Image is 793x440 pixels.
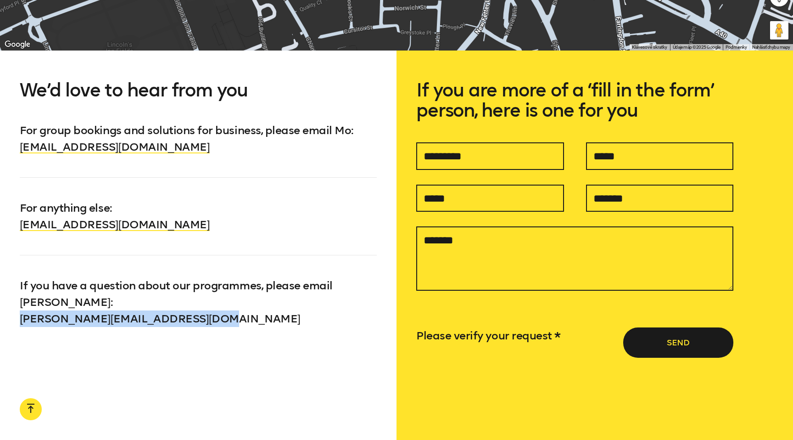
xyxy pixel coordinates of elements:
button: Send [623,327,733,358]
a: Otvoriť túto oblasť v Mapách Google (otvorí nové okno) [2,39,33,51]
a: [PERSON_NAME][EMAIL_ADDRESS][DOMAIN_NAME] [20,312,300,325]
p: If you have a question about our programmes, please email [PERSON_NAME] : [20,255,377,327]
a: [EMAIL_ADDRESS][DOMAIN_NAME] [20,140,210,153]
img: Google [2,39,33,51]
iframe: reCAPTCHA [416,349,491,415]
h5: We’d love to hear from you [20,80,377,122]
p: For group bookings and solutions for business, please email Mo : [20,122,377,155]
span: Send [638,334,719,351]
a: Podmienky (otvorí sa na novej karte) [726,45,747,50]
span: Údaje máp ©2025 Google [673,45,720,50]
h5: If you are more of a ‘fill in the form’ person, here is one for you [416,80,733,142]
p: For anything else : [20,177,377,233]
button: Klávesové skratky [632,44,667,51]
a: Nahlásiť chybu mapy [752,45,790,50]
button: Presunutím panáčika na mapu otvoríte Street View [770,21,788,39]
a: [EMAIL_ADDRESS][DOMAIN_NAME] [20,218,210,231]
label: Please verify your request * [416,329,561,342]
